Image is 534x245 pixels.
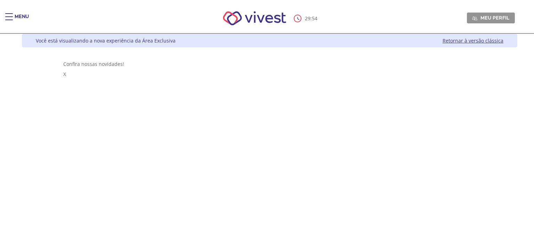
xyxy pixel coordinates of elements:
[472,16,477,21] img: Meu perfil
[215,3,294,33] img: Vivest
[467,13,515,23] a: Meu perfil
[63,61,476,67] div: Confira nossas novidades!
[17,34,517,245] div: Vivest
[36,37,176,44] div: Você está visualizando a nova experiência da Área Exclusiva
[63,71,66,77] span: X
[443,37,503,44] a: Retornar à versão clássica
[15,13,29,27] div: Menu
[294,15,319,22] div: :
[312,15,317,22] span: 54
[480,15,509,21] span: Meu perfil
[305,15,310,22] span: 29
